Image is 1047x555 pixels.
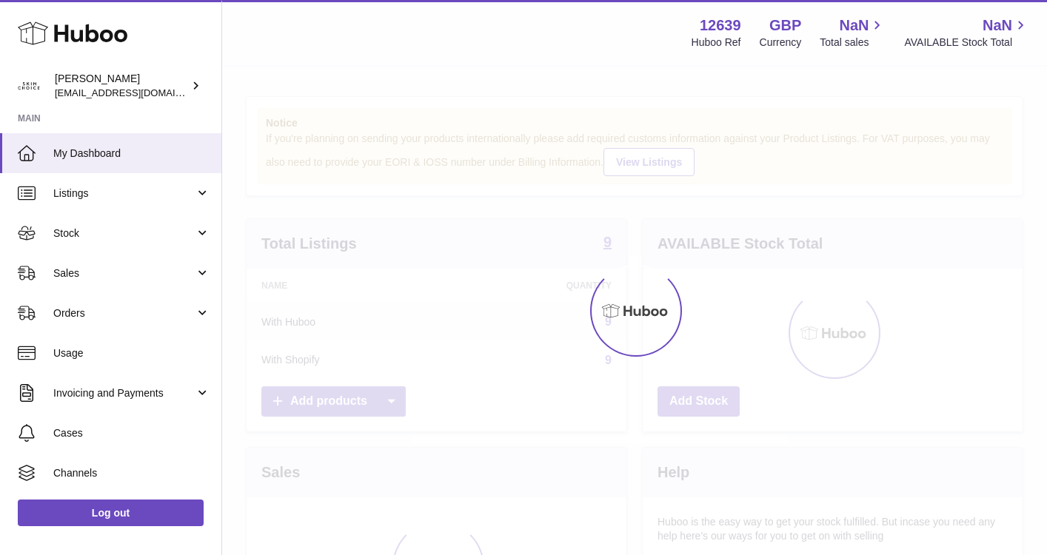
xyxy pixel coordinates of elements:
[53,386,195,400] span: Invoicing and Payments
[760,36,802,50] div: Currency
[55,72,188,100] div: [PERSON_NAME]
[983,16,1012,36] span: NaN
[904,16,1029,50] a: NaN AVAILABLE Stock Total
[904,36,1029,50] span: AVAILABLE Stock Total
[692,36,741,50] div: Huboo Ref
[700,16,741,36] strong: 12639
[53,466,210,480] span: Channels
[53,147,210,161] span: My Dashboard
[53,186,195,201] span: Listings
[18,499,204,526] a: Log out
[53,266,195,280] span: Sales
[820,36,886,50] span: Total sales
[53,426,210,440] span: Cases
[839,16,869,36] span: NaN
[18,75,40,97] img: admin@skinchoice.com
[769,16,801,36] strong: GBP
[55,87,218,98] span: [EMAIL_ADDRESS][DOMAIN_NAME]
[53,346,210,360] span: Usage
[820,16,886,50] a: NaN Total sales
[53,306,195,320] span: Orders
[53,226,195,240] span: Stock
